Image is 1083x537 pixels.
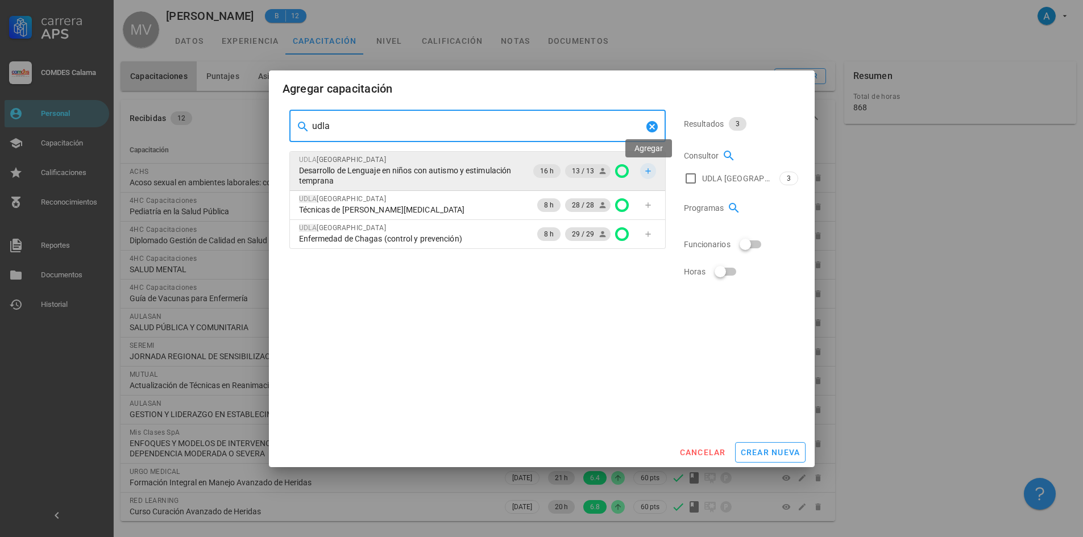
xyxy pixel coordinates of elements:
div: Horas [684,258,794,285]
span: 28 / 28 [572,198,604,212]
span: 16 h [540,164,553,178]
span: 13 / 13 [572,164,604,178]
div: Agregar capacitación [283,80,393,98]
span: 8 h [544,198,553,212]
span: Desarrollo de Lenguaje en niños con autismo y estimulación temprana [299,165,522,186]
span: 29 / 29 [572,227,604,241]
div: Programas [684,194,794,222]
span: 3 [787,172,791,185]
span: 3 [736,117,740,131]
button: crear nueva [735,442,806,463]
span: cancelar [679,448,725,457]
span: [GEOGRAPHIC_DATA] [299,156,386,164]
span: [GEOGRAPHIC_DATA] [299,195,386,203]
span: Técnicas de [PERSON_NAME][MEDICAL_DATA] [299,205,465,215]
div: Resultados [684,110,794,138]
span: UDLA [GEOGRAPHIC_DATA] [702,173,775,184]
mark: UDLA [299,195,317,203]
span: 8 h [544,227,553,241]
div: Consultor [684,142,794,169]
input: Buscar capacitación… [312,117,643,135]
span: Enfermedad de Chagas (control y prevención) [299,234,462,244]
button: Clear [645,120,659,134]
mark: UDLA [299,156,317,164]
button: cancelar [674,442,730,463]
span: crear nueva [740,448,800,457]
mark: UDLA [299,224,317,232]
div: Funcionarios [684,231,794,258]
span: [GEOGRAPHIC_DATA] [299,224,386,232]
